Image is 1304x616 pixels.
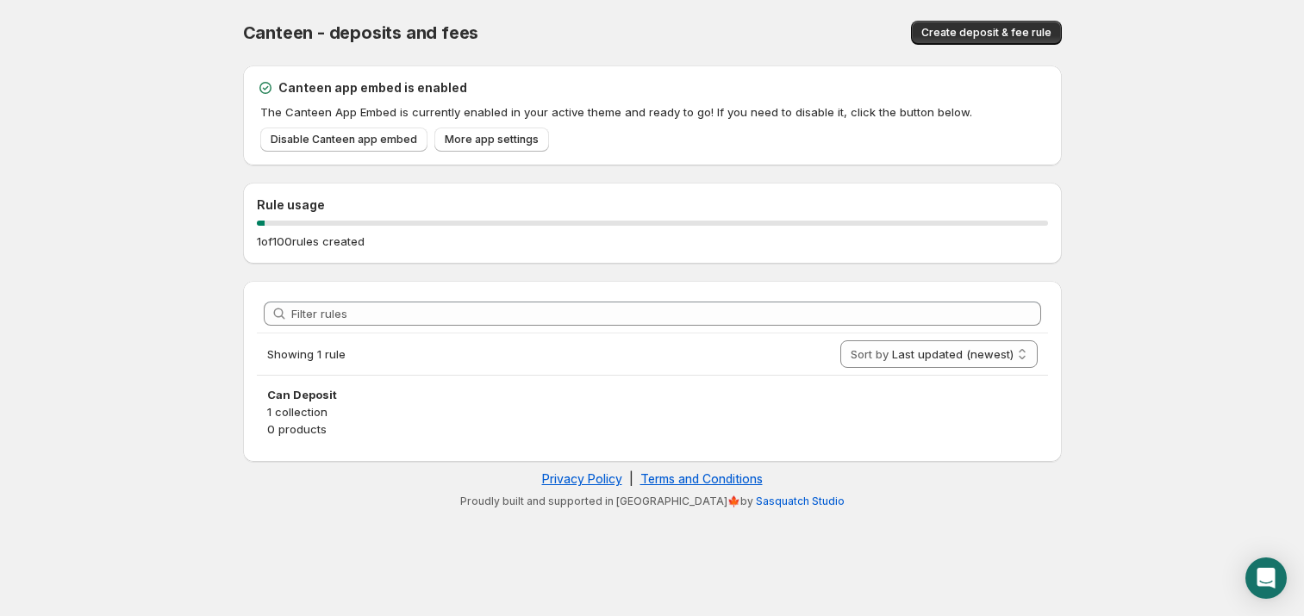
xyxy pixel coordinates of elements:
a: Disable Canteen app embed [260,128,427,152]
span: Create deposit & fee rule [921,26,1051,40]
p: Proudly built and supported in [GEOGRAPHIC_DATA]🍁by [252,495,1053,508]
span: Showing 1 rule [267,347,346,361]
span: Disable Canteen app embed [271,133,417,146]
h3: Can Deposit [267,386,1038,403]
input: Filter rules [291,302,1041,326]
p: 1 collection [267,403,1038,420]
a: Privacy Policy [542,471,622,486]
a: Sasquatch Studio [756,495,845,507]
p: 1 of 100 rules created [257,233,365,250]
h2: Canteen app embed is enabled [278,79,467,96]
span: More app settings [445,133,539,146]
span: Canteen - deposits and fees [243,22,479,43]
div: Open Intercom Messenger [1245,557,1287,599]
h2: Rule usage [257,196,1048,214]
a: Terms and Conditions [640,471,763,486]
p: 0 products [267,420,1038,438]
span: | [629,471,633,486]
p: The Canteen App Embed is currently enabled in your active theme and ready to go! If you need to d... [260,103,1048,121]
button: Create deposit & fee rule [911,21,1062,45]
a: More app settings [434,128,549,152]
